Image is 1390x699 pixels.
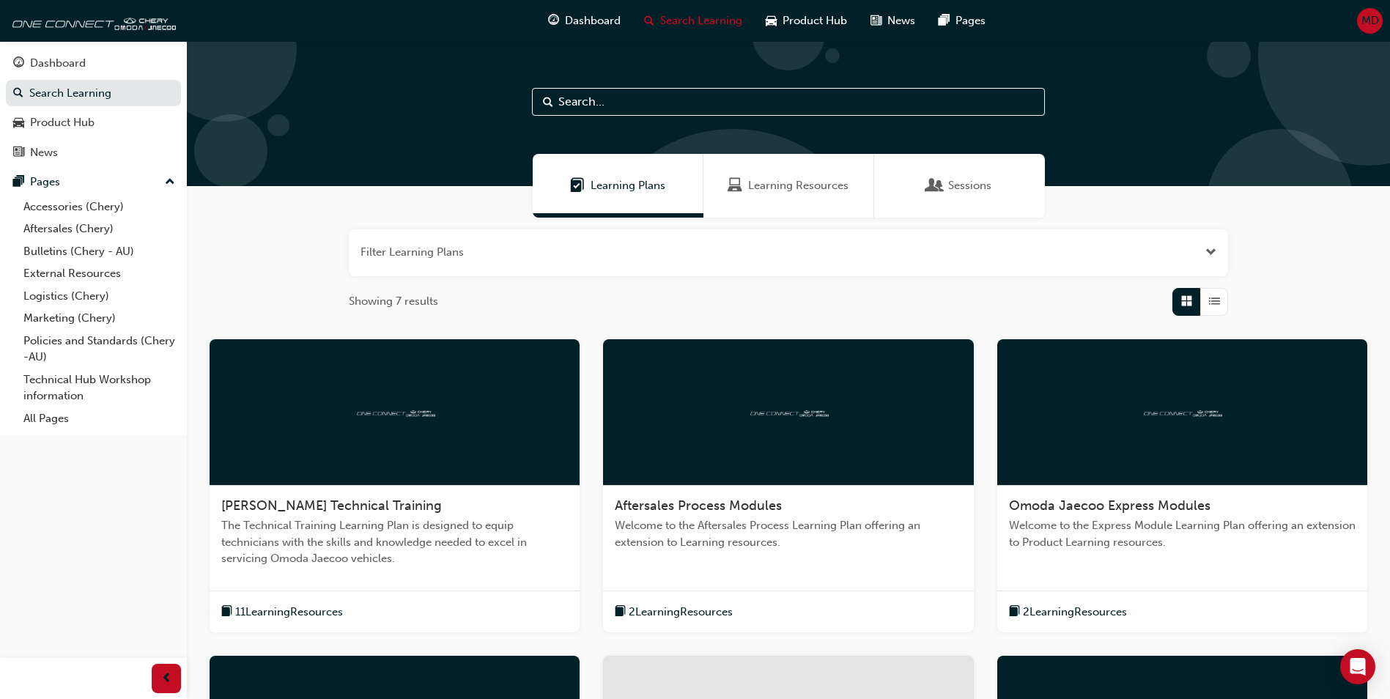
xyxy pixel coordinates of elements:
button: MD [1357,8,1383,34]
span: [PERSON_NAME] Technical Training [221,498,442,514]
span: 2 Learning Resources [629,604,733,621]
a: Product Hub [6,109,181,136]
span: MD [1361,12,1379,29]
a: Search Learning [6,80,181,107]
a: oneconnectAftersales Process ModulesWelcome to the Aftersales Process Learning Plan offering an e... [603,339,973,633]
span: Sessions [928,177,942,194]
span: Search Learning [660,12,742,29]
button: book-icon2LearningResources [615,603,733,621]
img: oneconnect [355,404,435,418]
button: DashboardSearch LearningProduct HubNews [6,47,181,169]
span: news-icon [13,147,24,160]
div: News [30,144,58,161]
span: car-icon [766,12,777,30]
span: pages-icon [13,176,24,189]
span: book-icon [1009,603,1020,621]
span: Aftersales Process Modules [615,498,782,514]
div: Pages [30,174,60,191]
img: oneconnect [748,404,829,418]
div: Dashboard [30,55,86,72]
span: News [887,12,915,29]
a: Bulletins (Chery - AU) [18,240,181,263]
button: Pages [6,169,181,196]
img: oneconnect [7,6,176,35]
span: guage-icon [548,12,559,30]
button: book-icon11LearningResources [221,603,343,621]
span: Learning Plans [591,177,665,194]
div: Product Hub [30,114,95,131]
a: Learning ResourcesLearning Resources [703,154,874,218]
a: Technical Hub Workshop information [18,369,181,407]
a: guage-iconDashboard [536,6,632,36]
span: pages-icon [939,12,950,30]
span: The Technical Training Learning Plan is designed to equip technicians with the skills and knowled... [221,517,568,567]
a: Logistics (Chery) [18,285,181,308]
span: Sessions [948,177,991,194]
span: Welcome to the Aftersales Process Learning Plan offering an extension to Learning resources. [615,517,961,550]
a: Dashboard [6,50,181,77]
span: Pages [955,12,986,29]
a: SessionsSessions [874,154,1045,218]
a: news-iconNews [859,6,927,36]
span: Learning Resources [728,177,742,194]
span: 11 Learning Resources [235,604,343,621]
div: Open Intercom Messenger [1340,649,1375,684]
img: oneconnect [1142,404,1222,418]
span: Dashboard [565,12,621,29]
span: Product Hub [783,12,847,29]
a: All Pages [18,407,181,430]
span: guage-icon [13,57,24,70]
a: oneconnect[PERSON_NAME] Technical TrainingThe Technical Training Learning Plan is designed to equ... [210,339,580,633]
a: pages-iconPages [927,6,997,36]
span: search-icon [644,12,654,30]
a: External Resources [18,262,181,285]
span: search-icon [13,87,23,100]
span: prev-icon [161,670,172,688]
a: Aftersales (Chery) [18,218,181,240]
span: book-icon [221,603,232,621]
button: Open the filter [1205,244,1216,261]
span: up-icon [165,173,175,192]
span: 2 Learning Resources [1023,604,1127,621]
span: car-icon [13,116,24,130]
span: List [1209,293,1220,310]
a: Policies and Standards (Chery -AU) [18,330,181,369]
span: Learning Plans [570,177,585,194]
span: Omoda Jaecoo Express Modules [1009,498,1210,514]
span: Search [543,94,553,111]
a: News [6,139,181,166]
button: book-icon2LearningResources [1009,603,1127,621]
a: oneconnectOmoda Jaecoo Express ModulesWelcome to the Express Module Learning Plan offering an ext... [997,339,1367,633]
input: Search... [532,88,1045,116]
span: news-icon [870,12,881,30]
a: Learning PlansLearning Plans [533,154,703,218]
a: search-iconSearch Learning [632,6,754,36]
a: Marketing (Chery) [18,307,181,330]
a: Accessories (Chery) [18,196,181,218]
span: Learning Resources [748,177,849,194]
a: car-iconProduct Hub [754,6,859,36]
span: Showing 7 results [349,293,438,310]
span: book-icon [615,603,626,621]
span: Welcome to the Express Module Learning Plan offering an extension to Product Learning resources. [1009,517,1356,550]
span: Grid [1181,293,1192,310]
